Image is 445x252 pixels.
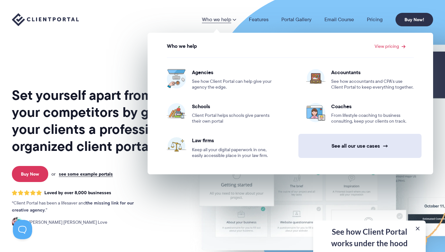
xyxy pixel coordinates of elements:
[249,17,268,22] a: Features
[148,33,433,174] ul: Who we help
[331,69,414,75] span: Accountants
[59,171,113,177] a: see some example portals
[13,220,32,239] iframe: Toggle Customer Support
[331,113,414,124] span: From lifestyle coaching to business consulting, keep your clients on track.
[192,137,275,143] span: Law firms
[192,103,275,109] span: Schools
[192,147,275,159] span: Keep all your digital paperwork in one, easily accessible place in your law firm.
[12,199,134,213] strong: the missing link for our creative agency
[375,44,405,48] a: View pricing
[331,79,414,90] span: See how accountants and CPA’s use Client Portal to keep everything together.
[324,17,354,22] a: Email Course
[202,17,236,22] a: Who we help
[331,103,414,109] span: Coaches
[367,17,383,22] a: Pricing
[383,143,388,149] span: →
[192,69,275,75] span: Agencies
[12,200,147,214] p: Client Portal has been a lifesaver and .
[298,134,422,158] a: See all our use cases
[151,51,430,165] ul: View pricing
[167,43,197,49] span: Who we help
[192,113,275,124] span: Client Portal helps schools give parents their own portal
[281,17,312,22] a: Portal Gallery
[12,87,180,155] h1: Set yourself apart from your competitors by giving your clients a professional, organized client ...
[395,13,433,26] a: Buy Now!
[12,166,48,182] a: Buy Now
[44,190,111,196] span: Loved by over 8,000 businesses
[25,219,107,226] span: [PERSON_NAME] [PERSON_NAME] Love
[192,79,275,90] span: See how Client Portal can help give your agency the edge.
[51,171,56,177] span: or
